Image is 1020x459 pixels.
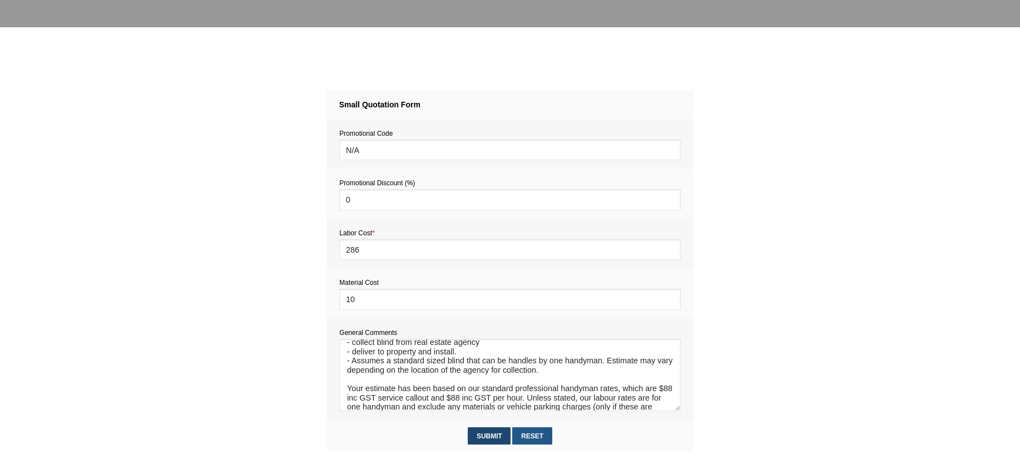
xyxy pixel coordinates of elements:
input: EX: 30 [339,239,680,260]
strong: Small Quotation Form [339,100,420,109]
span: Promotional Discount (%) [339,179,415,187]
input: EX: 300 [339,289,680,309]
input: Reset [512,427,552,445]
span: Labor Cost [339,229,374,237]
span: General Comments [339,329,397,337]
input: Submit [468,427,511,445]
span: Material Cost [339,279,379,287]
span: Promotional Code [339,130,393,137]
